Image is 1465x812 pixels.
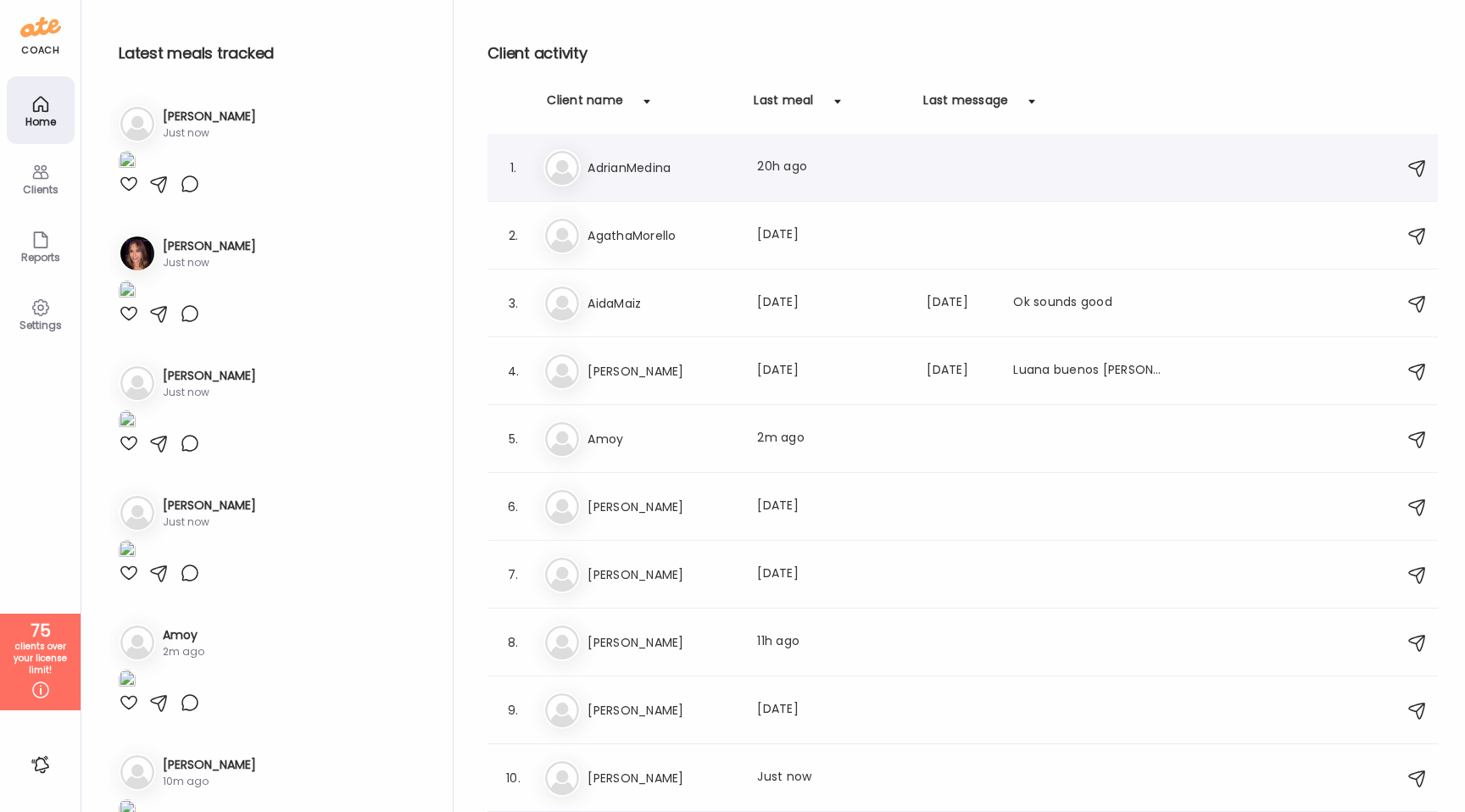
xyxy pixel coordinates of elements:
div: 20h ago [757,158,906,178]
h3: [PERSON_NAME] [588,565,737,585]
h3: [PERSON_NAME] [588,361,737,381]
div: 2m ago [163,644,204,659]
div: 10. [503,768,523,788]
div: 8. [503,632,523,653]
div: 7. [503,565,523,585]
div: Just now [163,125,256,141]
img: bg-avatar-default.svg [545,286,579,320]
div: Ok sounds good [1013,293,1162,314]
div: 3. [503,293,523,314]
div: Just now [757,768,906,788]
div: [DATE] [757,565,906,585]
div: Just now [163,514,256,530]
img: bg-avatar-default.svg [120,366,154,400]
div: 5. [503,429,523,449]
div: 2m ago [757,429,906,449]
img: bg-avatar-default.svg [545,422,579,456]
h3: [PERSON_NAME] [588,700,737,720]
h3: [PERSON_NAME] [588,768,737,788]
h2: Client activity [487,41,1438,66]
div: 1. [503,158,523,178]
img: bg-avatar-default.svg [120,107,154,141]
div: Reports [10,252,71,263]
h3: AgathaMorello [588,225,737,246]
div: 4. [503,361,523,381]
img: bg-avatar-default.svg [120,755,154,789]
img: bg-avatar-default.svg [545,490,579,524]
h3: Amoy [588,429,737,449]
img: images%2Fbbi5yvBZP0b6byyyBoYLHy1QSgx1%2F058R1XwIBUoTb3gISOFn%2FMxgBUx0aEkjzH0YCrvTy_1080 [119,670,136,692]
h3: AdrianMedina [588,158,737,178]
div: 75 [6,620,75,641]
div: Client name [547,92,623,119]
div: 2. [503,225,523,246]
h3: [PERSON_NAME] [588,632,737,653]
div: Luana buenos [PERSON_NAME] quería preguntarte si tú sabes donde puedo encontrar mermelada sin azú... [1013,361,1162,381]
div: 10m ago [163,774,256,789]
div: clients over your license limit! [6,641,75,676]
img: avatars%2FvIFsUTG1LkNWAPFuOJYMlypWN5N2 [120,236,154,270]
h3: [PERSON_NAME] [163,237,256,255]
h3: [PERSON_NAME] [588,497,737,517]
h3: [PERSON_NAME] [163,108,256,125]
div: [DATE] [757,700,906,720]
div: Settings [10,320,71,331]
div: 11h ago [757,632,906,653]
div: 6. [503,497,523,517]
div: Last message [923,92,1008,119]
div: [DATE] [757,293,906,314]
div: [DATE] [927,361,993,381]
div: [DATE] [757,497,906,517]
div: [DATE] [757,225,906,246]
h3: [PERSON_NAME] [163,756,256,774]
img: images%2Fh6YxIOLtGcV4X4fNXjZOnzbDA3u1%2FxKuAATcALFIuDAMwcOQx%2F9c2TnijoxF1D6Pl53DLT_1080 [119,151,136,174]
h3: [PERSON_NAME] [163,367,256,385]
img: bg-avatar-default.svg [545,761,579,795]
img: bg-avatar-default.svg [545,151,579,185]
img: bg-avatar-default.svg [545,626,579,659]
img: images%2FvIFsUTG1LkNWAPFuOJYMlypWN5N2%2FXl52PXz0MGQyrdw9tth8%2FNaLXv9KYNZMEqaV0GPAp_1080 [119,281,136,303]
img: ate [20,14,61,41]
div: Last meal [754,92,813,119]
img: bg-avatar-default.svg [120,496,154,530]
div: [DATE] [757,361,906,381]
div: [DATE] [927,293,993,314]
h2: Latest meals tracked [119,41,426,66]
img: images%2FFMIMtnZkhgTurupVNISJbJ6eAIk1%2F77zbNtgu5M55z6ECtpby%2Fzl0Vc2JZSox7qR6OvS1g_1080 [119,540,136,563]
img: bg-avatar-default.svg [545,693,579,727]
h3: Amoy [163,626,204,644]
div: Just now [163,385,256,400]
img: bg-avatar-default.svg [120,626,154,659]
h3: [PERSON_NAME] [163,497,256,514]
div: coach [21,43,59,58]
div: Home [10,116,71,127]
img: images%2FGkbMqTa2CwPxLX0dZbzLk75o6X83%2FDgUqAhz1uodfXBAXDS90%2FkNtyffzfjQsZjjGzPZsM_1080 [119,410,136,433]
div: 9. [503,700,523,720]
div: Clients [10,184,71,195]
div: Just now [163,255,256,270]
img: bg-avatar-default.svg [545,354,579,388]
img: bg-avatar-default.svg [545,558,579,592]
h3: AidaMaiz [588,293,737,314]
img: bg-avatar-default.svg [545,219,579,253]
